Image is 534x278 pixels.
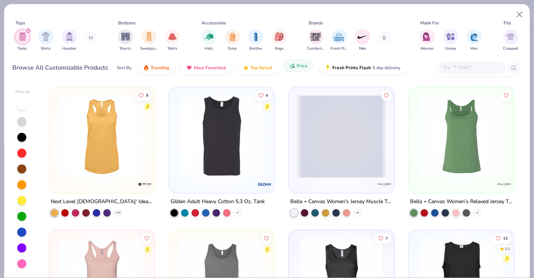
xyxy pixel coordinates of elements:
[470,32,478,41] img: Men Image
[202,20,226,26] div: Accessories
[373,64,400,72] span: 5 day delivery
[141,233,152,244] button: Like
[297,63,308,69] span: Price
[15,29,30,52] div: filter for Tanks
[497,177,512,192] img: Bella + Canvas logo
[272,29,287,52] div: filter for Bags
[333,31,345,43] img: Fresh Prints Image
[423,32,431,41] img: Women Image
[38,29,53,52] button: filter button
[42,32,50,41] img: Shirts Image
[290,197,393,207] div: Bella + Canvas Women's Jersey Muscle Tank Top
[201,29,216,52] div: filter for Hats
[266,93,268,97] span: 6
[330,29,348,52] button: filter button
[194,65,226,71] span: Most Favorited
[134,90,152,100] button: Like
[248,29,263,52] button: filter button
[443,63,501,72] input: Try "T-Shirt"
[62,29,77,52] div: filter for Hoodies
[416,95,507,178] img: 6b6ef8a4-a5d1-4939-a5e5-560a2f8b6872
[272,29,287,52] button: filter button
[467,29,482,52] button: filter button
[205,46,213,52] span: Hats
[284,59,313,72] button: Price
[147,95,238,178] img: 3a392a60-ad85-4fd6-a231-47abdc397673
[146,93,148,97] span: 8
[228,32,237,41] img: Totes Image
[225,29,240,52] div: filter for Totes
[235,211,239,215] span: + 7
[359,46,366,52] span: Nike
[355,211,359,215] span: + 8
[355,29,370,52] button: filter button
[377,177,392,192] img: Bella + Canvas logo
[319,61,406,74] button: Fresh Prints Flash5 day delivery
[118,29,133,52] button: filter button
[307,29,324,52] button: filter button
[38,29,53,52] div: filter for Shirts
[243,65,249,71] img: TopRated.gif
[176,95,267,178] img: 88a44a92-e2a5-4f89-8212-3978ff1d2bb4
[492,233,511,244] button: Like
[119,20,136,26] div: Bottoms
[267,95,358,178] img: 8ecc85c8-214f-482a-980b-98c77b3cf8b7
[18,46,27,52] span: Tanks
[325,65,331,71] img: flash.gif
[420,29,435,52] div: filter for Women
[255,90,272,100] button: Like
[13,63,109,72] div: Browse All Customizable Products
[121,32,130,41] img: Shorts Image
[205,32,213,41] img: Hats Image
[140,46,158,52] span: Sweatpants
[410,197,513,207] div: Bella + Canvas Women’s Relaxed Jersey Tank
[386,237,388,240] span: 7
[503,237,508,240] span: 13
[249,46,262,52] span: Bottles
[165,29,180,52] div: filter for Skirts
[307,29,324,52] div: filter for Comfort Colors
[309,20,323,26] div: Brands
[307,46,324,52] span: Comfort Colors
[117,64,131,71] div: Sort By
[503,46,518,52] span: Cropped
[503,29,518,52] button: filter button
[151,65,169,71] span: Trending
[181,61,231,74] button: Most Favorited
[140,29,158,52] div: filter for Sweatpants
[503,29,518,52] div: filter for Cropped
[120,46,131,52] span: Shorts
[201,29,216,52] button: filter button
[250,65,272,71] span: Top Rated
[15,29,30,52] button: filter button
[165,29,180,52] button: filter button
[330,46,348,52] span: Fresh Prints
[252,32,260,41] img: Bottles Image
[228,46,237,52] span: Totes
[62,29,77,52] button: filter button
[467,29,482,52] div: filter for Men
[381,90,392,100] button: Like
[261,233,272,244] button: Like
[18,32,27,41] img: Tanks Image
[332,65,371,71] span: Fresh Prints Flash
[167,46,177,52] span: Skirts
[275,32,283,41] img: Bags Image
[445,46,456,52] span: Unisex
[140,29,158,52] button: filter button
[62,46,77,52] span: Hoodies
[170,197,265,207] div: Gildan Adult Heavy Cotton 5.3 Oz. Tank
[471,46,478,52] span: Men
[248,29,263,52] div: filter for Bottles
[15,20,25,26] div: Tops
[504,20,511,26] div: Fits
[310,31,321,43] img: Comfort Colors Image
[51,197,153,207] div: Next Level [DEMOGRAPHIC_DATA]' Ideal Racerback Tank
[186,65,192,71] img: most_fav.gif
[420,20,439,26] div: Made For
[330,29,348,52] div: filter for Fresh Prints
[15,89,30,95] div: Filter By
[143,65,149,71] img: trending.gif
[443,29,458,52] button: filter button
[115,211,120,215] span: + 19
